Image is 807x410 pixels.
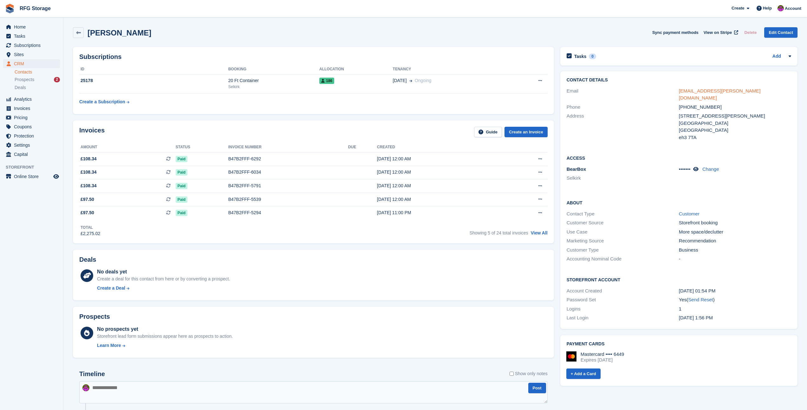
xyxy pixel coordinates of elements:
[15,76,60,83] a: Prospects 2
[679,211,700,216] a: Customer
[79,64,228,74] th: ID
[97,276,230,282] div: Create a deal for this contact from here or by converting a prospect.
[14,95,52,104] span: Analytics
[567,276,791,283] h2: Storefront Account
[589,54,596,59] div: 0
[176,142,228,152] th: Status
[679,296,791,304] div: Yes
[81,209,94,216] span: £97.50
[228,183,348,189] div: B47B2FFF-5791
[54,77,60,82] div: 2
[567,247,679,254] div: Customer Type
[470,230,528,235] span: Showing 5 of 24 total invoices
[679,88,761,101] a: [EMAIL_ADDRESS][PERSON_NAME][DOMAIN_NAME]
[3,32,60,41] a: menu
[567,255,679,263] div: Accounting Nominal Code
[14,104,52,113] span: Invoices
[377,183,500,189] div: [DATE] 12:00 AM
[228,77,319,84] div: 20 Ft Container
[5,4,15,13] img: stora-icon-8386f47178a22dfd0bd8f6a31ec36ba5ce8667c1dd55bd0f319d3a0aa187defe.svg
[79,127,105,137] h2: Invoices
[17,3,53,14] a: RFG Storage
[97,268,230,276] div: No deals yet
[14,122,52,131] span: Coupons
[81,156,97,162] span: £108.34
[3,131,60,140] a: menu
[228,196,348,203] div: B47B2FFF-5539
[567,166,586,172] span: BearBox
[567,219,679,227] div: Customer Source
[567,314,679,322] div: Last Login
[377,156,500,162] div: [DATE] 12:00 AM
[6,164,63,170] span: Storefront
[97,325,233,333] div: No prospects yet
[3,59,60,68] a: menu
[176,196,187,203] span: Paid
[14,59,52,68] span: CRM
[14,150,52,159] span: Capital
[3,150,60,159] a: menu
[14,22,52,31] span: Home
[3,113,60,122] a: menu
[679,127,791,134] div: [GEOGRAPHIC_DATA]
[679,247,791,254] div: Business
[79,96,129,108] a: Create a Subscription
[393,64,508,74] th: Tenancy
[377,169,500,176] div: [DATE] 12:00 AM
[679,112,791,120] div: [STREET_ADDRESS][PERSON_NAME]
[567,237,679,245] div: Marketing Source
[679,287,791,295] div: [DATE] 01:54 PM
[3,141,60,150] a: menu
[701,27,739,38] a: View on Stripe
[228,84,319,90] div: Selkirk
[567,342,791,347] h2: Payment cards
[772,53,781,60] a: Add
[574,54,587,59] h2: Tasks
[3,50,60,59] a: menu
[377,196,500,203] div: [DATE] 12:00 AM
[567,78,791,83] h2: Contact Details
[14,32,52,41] span: Tasks
[679,305,791,313] div: 1
[504,127,548,137] a: Create an Invoice
[531,230,548,235] a: View All
[566,351,576,362] img: Mastercard Logo
[704,29,732,36] span: View on Stripe
[81,225,100,230] div: Total
[176,183,187,189] span: Paid
[581,351,624,357] div: Mastercard •••• 6449
[415,78,432,83] span: Ongoing
[97,285,230,291] a: Create a Deal
[567,112,679,141] div: Address
[3,95,60,104] a: menu
[15,84,60,91] a: Deals
[567,199,791,206] h2: About
[702,166,719,172] a: Change
[567,305,679,313] div: Logins
[3,41,60,50] a: menu
[679,166,691,172] span: •••••••
[14,141,52,150] span: Settings
[567,175,679,182] li: Selkirk
[3,22,60,31] a: menu
[742,27,759,38] button: Delete
[176,156,187,162] span: Paid
[79,142,176,152] th: Amount
[79,313,110,320] h2: Prospects
[764,27,797,38] a: Edit Contact
[348,142,377,152] th: Due
[581,357,624,363] div: Expires [DATE]
[228,156,348,162] div: B47B2FFF-6292
[14,41,52,50] span: Subscriptions
[228,209,348,216] div: B47B2FFF-5294
[176,169,187,176] span: Paid
[679,228,791,236] div: More space/declutter
[785,5,801,12] span: Account
[79,53,548,61] h2: Subscriptions
[567,104,679,111] div: Phone
[15,69,60,75] a: Contacts
[679,255,791,263] div: -
[79,256,96,263] h2: Deals
[97,333,233,340] div: Storefront lead form submissions appear here as prospects to action.
[377,209,500,216] div: [DATE] 11:00 PM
